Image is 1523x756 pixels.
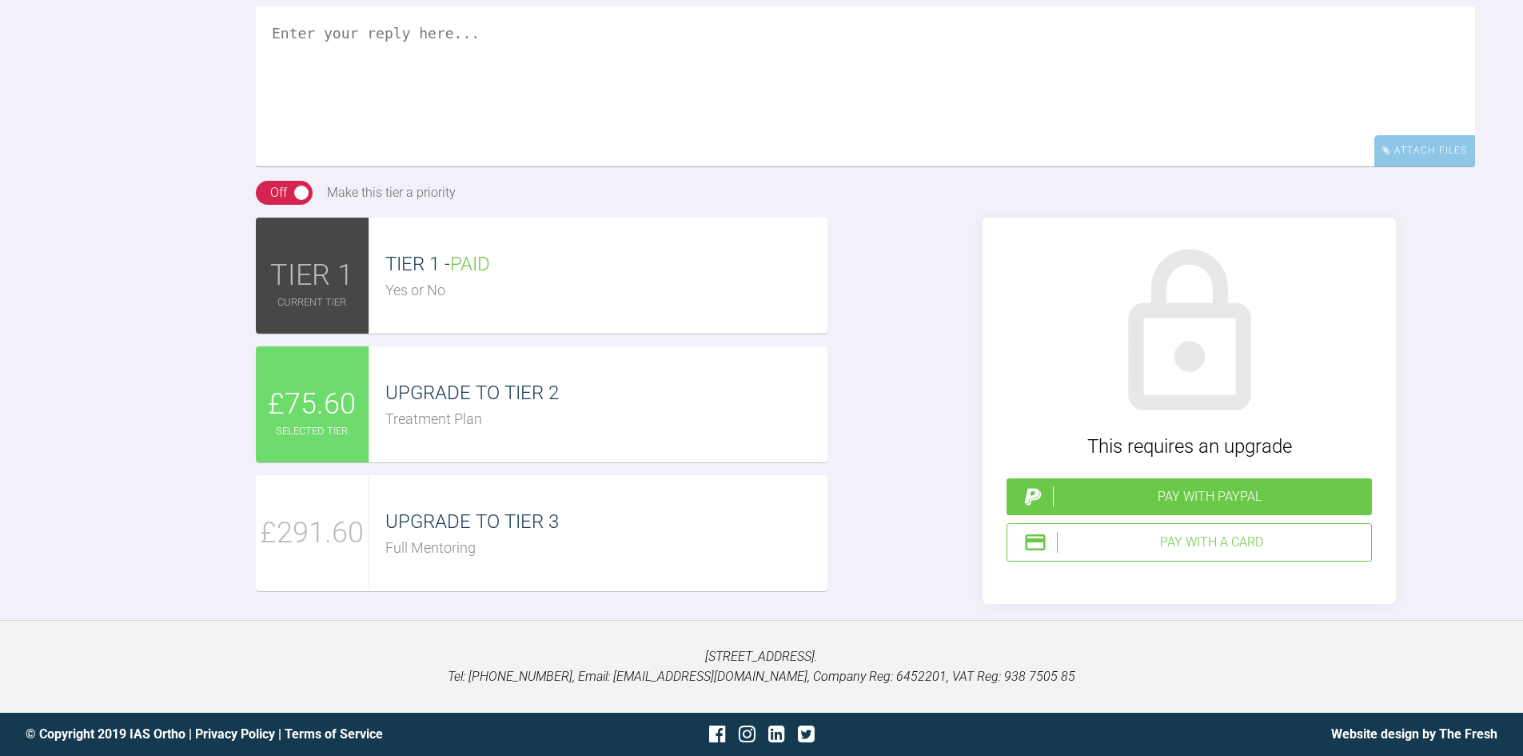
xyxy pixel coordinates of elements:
div: Full Mentoring [385,537,827,560]
p: [STREET_ADDRESS]. Tel: [PHONE_NUMBER], Email: [EMAIL_ADDRESS][DOMAIN_NAME], Company Reg: 6452201,... [26,646,1497,687]
a: Website design by The Fresh [1331,726,1497,742]
img: lock.6dc949b6.svg [1098,242,1282,426]
div: Treatment Plan [385,408,827,431]
span: TIER 1 [270,253,353,299]
span: UPGRADE TO TIER 3 [385,510,559,533]
span: £291.60 [260,510,364,557]
span: UPGRADE TO TIER 2 [385,382,559,404]
div: This requires an upgrade [1007,431,1372,462]
div: Make this tier a priority [327,182,456,203]
div: Pay with a Card [1057,532,1365,553]
a: Privacy Policy [195,726,275,742]
img: paypal.a7a4ce45.svg [1021,485,1045,509]
a: Terms of Service [285,726,383,742]
div: Off [270,182,287,203]
div: Pay with PayPal [1053,486,1366,507]
div: Attach Files [1374,135,1475,166]
img: stripeIcon.ae7d7783.svg [1023,530,1047,554]
span: TIER 1 - [385,253,490,275]
div: Yes or No [385,279,827,302]
span: £75.60 [268,382,356,428]
div: © Copyright 2019 IAS Ortho | | [26,724,516,745]
span: PAID [450,253,490,275]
